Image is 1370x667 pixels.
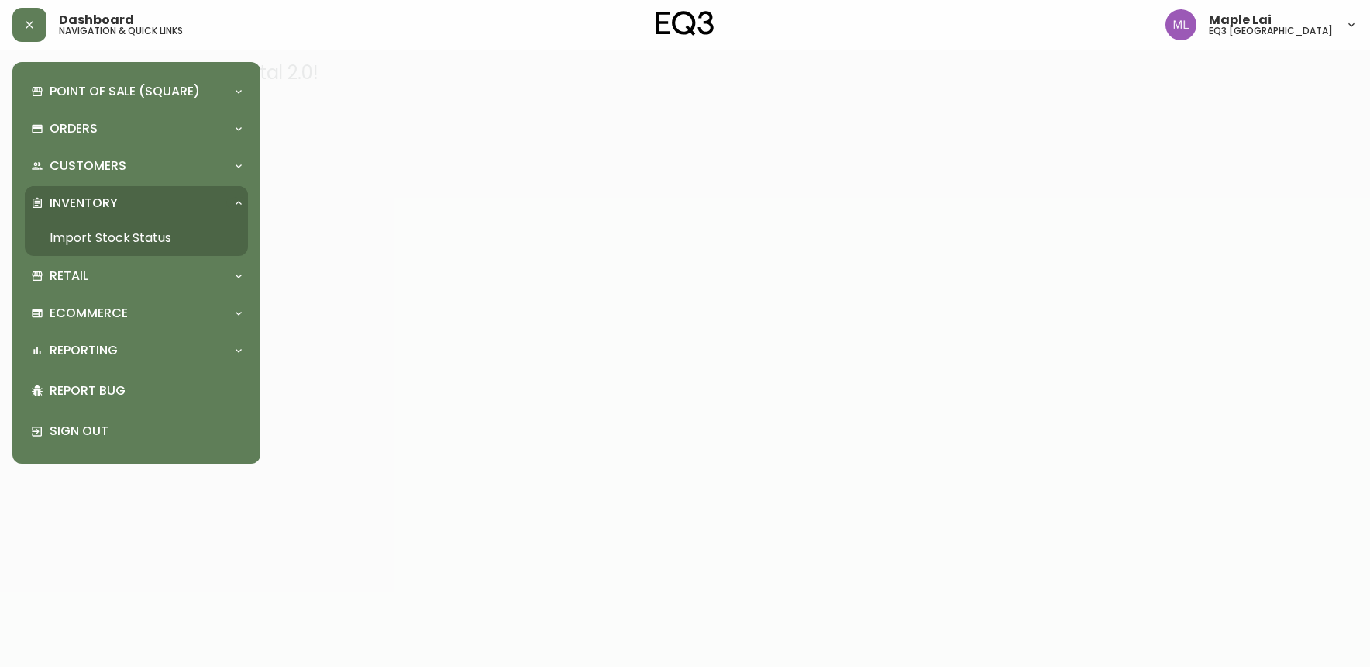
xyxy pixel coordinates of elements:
p: Report Bug [50,382,242,399]
div: Orders [25,112,248,146]
p: Ecommerce [50,305,128,322]
h5: eq3 [GEOGRAPHIC_DATA] [1209,26,1333,36]
div: Sign Out [25,411,248,451]
p: Retail [50,268,88,285]
div: Reporting [25,333,248,368]
p: Orders [50,120,98,137]
span: Maple Lai [1209,14,1272,26]
div: Inventory [25,186,248,220]
div: Report Bug [25,371,248,411]
p: Reporting [50,342,118,359]
div: Retail [25,259,248,293]
p: Sign Out [50,423,242,440]
p: Inventory [50,195,118,212]
div: Point of Sale (Square) [25,74,248,109]
img: logo [656,11,714,36]
p: Point of Sale (Square) [50,83,200,100]
a: Import Stock Status [25,220,248,256]
span: Dashboard [59,14,134,26]
img: 61e28cffcf8cc9f4e300d877dd684943 [1165,9,1196,40]
div: Customers [25,149,248,183]
h5: navigation & quick links [59,26,183,36]
div: Ecommerce [25,296,248,330]
p: Customers [50,157,126,175]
